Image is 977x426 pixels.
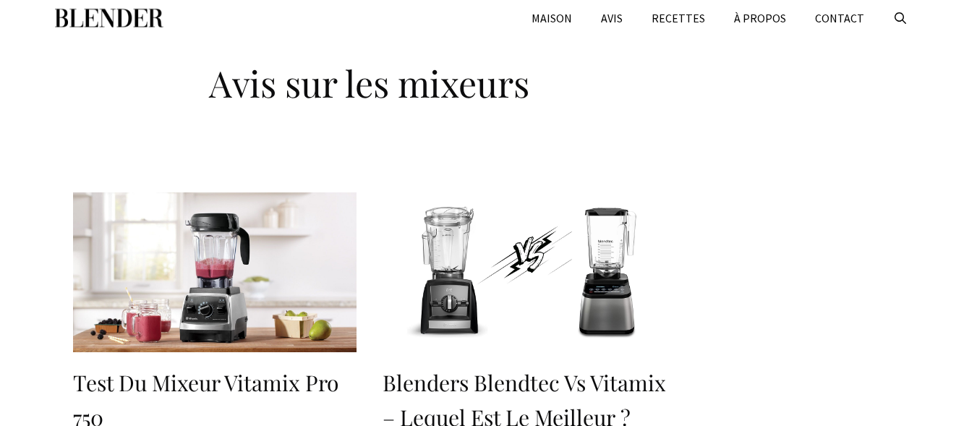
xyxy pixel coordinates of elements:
font: RECETTES [652,11,705,25]
font: À PROPOS [734,11,786,25]
font: MAISON [532,11,572,25]
font: Avis sur les mixeurs [209,59,529,107]
font: CONTACT [815,11,864,25]
img: Test du mixeur Vitamix Pro 750 [73,192,357,352]
font: AVIS [601,11,623,25]
img: Blenders Blendtec vs Vitamix – Lequel est le meilleur ? [383,192,666,352]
